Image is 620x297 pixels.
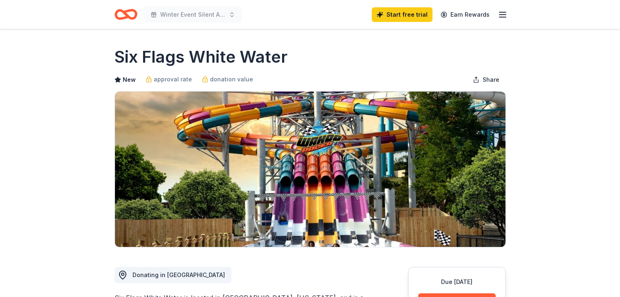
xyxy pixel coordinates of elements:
[210,74,253,84] span: donation value
[115,46,287,68] h1: Six Flags White Water
[418,277,496,287] div: Due [DATE]
[436,7,494,22] a: Earn Rewards
[154,74,192,84] span: approval rate
[372,7,432,22] a: Start free trial
[115,92,505,247] img: Image for Six Flags White Water
[146,74,192,84] a: approval rate
[160,10,225,20] span: Winter Event Silent Auction
[123,75,136,85] span: New
[132,271,225,278] span: Donating in [GEOGRAPHIC_DATA]
[144,7,242,23] button: Winter Event Silent Auction
[466,72,506,88] button: Share
[202,74,253,84] a: donation value
[483,75,499,85] span: Share
[115,5,137,24] a: Home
